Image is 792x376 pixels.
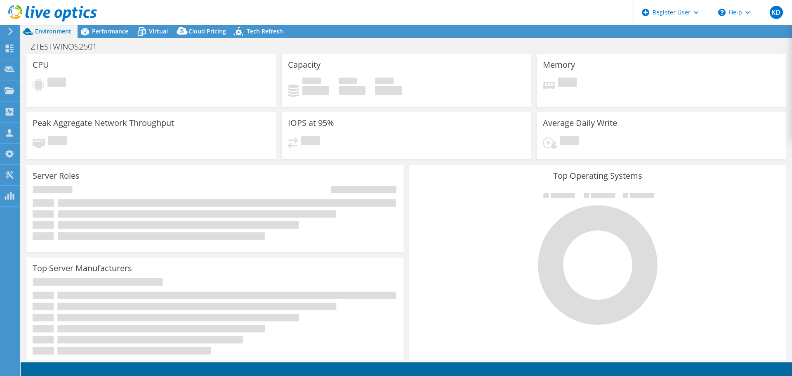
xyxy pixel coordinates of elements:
h3: CPU [33,60,49,69]
span: KD [770,6,783,19]
span: Performance [92,27,128,35]
span: Pending [301,136,320,147]
h3: Capacity [288,60,321,69]
h3: Peak Aggregate Network Throughput [33,118,174,128]
span: Pending [48,136,67,147]
span: Used [302,78,321,86]
span: Cloud Pricing [189,27,226,35]
span: Total [375,78,394,86]
h3: Server Roles [33,171,80,180]
h3: Top Operating Systems [415,171,780,180]
h3: Memory [543,60,575,69]
h3: Average Daily Write [543,118,617,128]
span: Pending [47,78,66,89]
span: Pending [558,78,577,89]
h4: 0 GiB [339,86,365,95]
svg: \n [718,9,726,16]
span: Environment [35,27,71,35]
h4: 0 GiB [302,86,329,95]
h3: Top Server Manufacturers [33,264,132,273]
span: Virtual [149,27,168,35]
span: Tech Refresh [247,27,283,35]
h1: ZTESTWINOS2501 [27,42,110,51]
span: Free [339,78,357,86]
span: Pending [560,136,579,147]
h3: IOPS at 95% [288,118,334,128]
h4: 0 GiB [375,86,402,95]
